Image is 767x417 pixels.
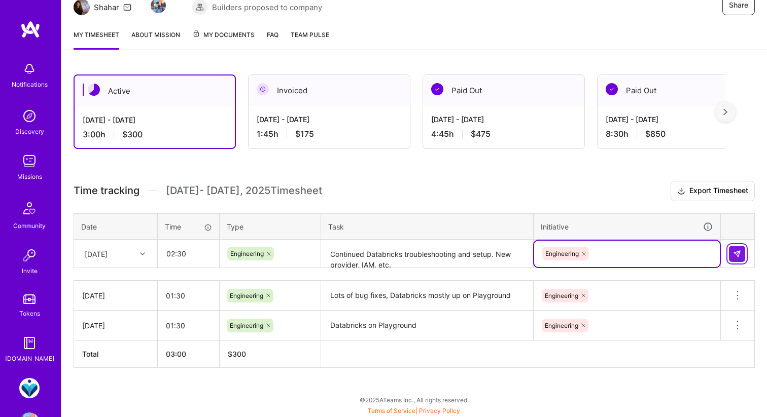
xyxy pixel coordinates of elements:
div: Notifications [12,79,48,90]
img: discovery [19,106,40,126]
span: Team Pulse [291,31,329,39]
span: $475 [471,129,491,139]
img: Active [88,84,100,96]
div: null [729,246,746,262]
span: Engineering [545,292,578,299]
img: Paid Out [431,83,443,95]
img: right [723,108,727,116]
a: My timesheet [74,29,119,50]
span: $175 [295,129,314,139]
th: 03:00 [158,340,220,368]
div: [DATE] - [DATE] [83,115,227,125]
div: Invoiced [249,75,410,106]
img: tokens [23,294,36,304]
div: Invite [22,266,38,276]
a: Privacy Policy [419,407,460,414]
div: Initiative [541,221,713,233]
a: About Mission [131,29,180,50]
div: Time [165,221,212,232]
a: My Documents [192,29,255,50]
div: [DATE] - [DATE] [257,114,402,125]
span: Engineering [545,250,579,257]
div: [DATE] - [DATE] [606,114,751,125]
a: Team Pulse [291,29,329,50]
span: Time tracking [74,184,140,197]
i: icon Download [677,186,685,197]
a: MedArrive: Devops [17,378,42,398]
img: Paid Out [606,83,618,95]
div: [DATE] [82,320,149,331]
div: Discovery [15,126,44,137]
div: Paid Out [423,75,584,106]
img: bell [19,59,40,79]
div: © 2025 ATeams Inc., All rights reserved. [61,387,767,412]
img: Invoiced [257,83,269,95]
div: [DATE] [82,290,149,301]
img: MedArrive: Devops [19,378,40,398]
i: icon Mail [123,3,131,11]
div: 1:45 h [257,129,402,139]
i: icon Chevron [140,251,145,256]
div: [DOMAIN_NAME] [5,353,54,364]
div: 4:45 h [431,129,576,139]
textarea: Lots of bug fixes, Databricks mostly up on Playground [322,282,532,310]
th: Type [220,213,321,240]
input: HH:MM [158,282,219,309]
textarea: Databricks on Playground [322,312,532,339]
textarea: Continued Databricks troubleshooting and setup. New provider, IAM, etc. [322,241,532,268]
div: [DATE] - [DATE] [431,114,576,125]
img: Submit [733,250,741,258]
span: Engineering [230,250,264,257]
span: Engineering [230,292,263,299]
div: [DATE] [85,248,108,259]
input: HH:MM [158,240,219,267]
div: Shahar [94,2,119,13]
img: teamwork [19,151,40,171]
div: 3:00 h [83,129,227,140]
input: HH:MM [158,312,219,339]
th: Date [74,213,158,240]
div: Paid Out [598,75,759,106]
a: FAQ [267,29,278,50]
div: Missions [17,171,42,182]
div: 8:30 h [606,129,751,139]
span: $850 [645,129,666,139]
span: $300 [122,129,143,140]
span: $ 300 [228,350,246,358]
span: Builders proposed to company [212,2,322,13]
div: Tokens [19,308,40,319]
div: Active [75,75,235,106]
span: | [368,407,460,414]
a: Terms of Service [368,407,415,414]
span: My Documents [192,29,255,41]
img: logo [20,20,41,39]
th: Total [74,340,158,368]
th: Task [321,213,534,240]
img: Community [17,196,42,220]
img: guide book [19,333,40,353]
span: Engineering [230,322,263,329]
span: [DATE] - [DATE] , 2025 Timesheet [166,184,322,197]
button: Export Timesheet [671,181,755,201]
span: Engineering [545,322,578,329]
img: Invite [19,245,40,266]
div: Community [13,220,46,231]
